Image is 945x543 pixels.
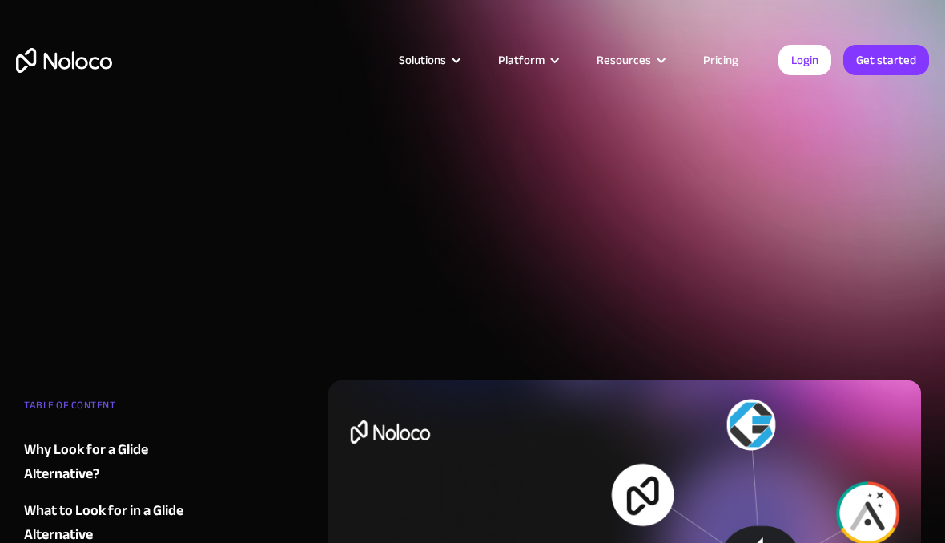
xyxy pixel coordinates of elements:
a: Login [778,45,831,75]
a: home [16,48,112,73]
a: Pricing [683,50,758,70]
a: Get started [843,45,929,75]
div: TABLE OF CONTENT [24,393,198,425]
div: Solutions [379,50,478,70]
a: Why Look for a Glide Alternative? [24,438,198,486]
div: Platform [478,50,577,70]
div: Resources [597,50,651,70]
div: Solutions [399,50,446,70]
div: Resources [577,50,683,70]
div: Platform [498,50,545,70]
